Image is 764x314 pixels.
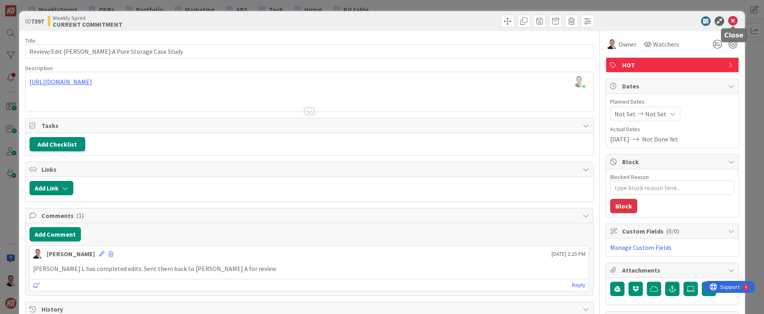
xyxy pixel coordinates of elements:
[25,44,593,59] input: type card name here...
[29,137,85,151] button: Add Checklist
[33,249,43,259] img: SL
[610,134,629,144] span: [DATE]
[622,265,724,275] span: Attachments
[622,226,724,236] span: Custom Fields
[619,39,636,49] span: Owner
[622,157,724,167] span: Block
[607,39,617,49] img: SL
[47,249,95,259] div: [PERSON_NAME]
[653,39,679,49] span: Watchers
[29,78,92,86] a: [URL][DOMAIN_NAME]
[76,212,84,220] span: ( 1 )
[622,60,724,70] span: HOT
[642,134,678,144] span: Not Done Yet
[25,65,53,72] span: Description
[25,16,44,26] span: ID
[31,17,44,25] b: 7397
[645,109,666,119] span: Not Set
[610,243,672,251] a: Manage Custom Fields
[572,280,585,290] a: Reply
[41,3,43,10] div: 4
[29,181,73,195] button: Add Link
[41,165,579,174] span: Links
[610,173,649,181] label: Blocked Reason
[41,304,579,314] span: History
[41,211,579,220] span: Comments
[610,199,637,213] button: Block
[724,31,744,39] h5: Close
[17,1,36,11] span: Support
[615,109,636,119] span: Not Set
[552,250,585,258] span: [DATE] 2:25 PM
[573,76,585,87] img: UCWZD98YtWJuY0ewth2JkLzM7ZIabXpM.png
[622,81,724,91] span: Dates
[666,227,679,235] span: ( 0/0 )
[610,125,735,133] span: Actual Dates
[53,21,122,27] b: CURRENT COMMITMENT
[53,15,122,21] span: Weekly Sprint
[33,264,585,273] p: [PERSON_NAME] L has completed edits. Sent them back to [PERSON_NAME] A for review
[25,37,35,44] label: Title
[41,121,579,130] span: Tasks
[610,98,735,106] span: Planned Dates
[29,227,81,241] button: Add Comment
